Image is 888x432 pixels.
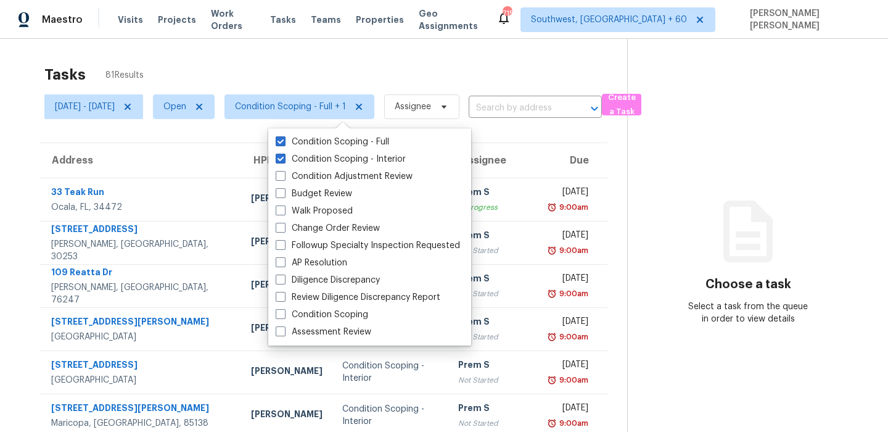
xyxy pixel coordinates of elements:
[51,331,231,343] div: [GEOGRAPHIC_DATA]
[241,143,332,178] th: HPM
[163,101,186,113] span: Open
[547,288,557,300] img: Overdue Alarm Icon
[276,309,368,321] label: Condition Scoping
[547,244,557,257] img: Overdue Alarm Icon
[51,201,231,214] div: Ocala, FL, 34472
[531,14,687,26] span: Southwest, [GEOGRAPHIC_DATA] + 60
[540,143,607,178] th: Due
[158,14,196,26] span: Projects
[458,244,530,257] div: Not Started
[458,402,530,417] div: Prem S
[276,205,353,217] label: Walk Proposed
[458,359,530,374] div: Prem S
[549,186,588,201] div: [DATE]
[51,402,231,417] div: [STREET_ADDRESS][PERSON_NAME]
[557,288,588,300] div: 9:00am
[251,408,323,423] div: [PERSON_NAME]
[51,374,231,386] div: [GEOGRAPHIC_DATA]
[356,14,404,26] span: Properties
[276,326,371,338] label: Assessment Review
[311,14,341,26] span: Teams
[251,192,323,207] div: [PERSON_NAME]
[602,94,641,115] button: Create a Task
[276,239,460,252] label: Followup Specialty Inspection Requested
[42,14,83,26] span: Maestro
[276,222,380,235] label: Change Order Review
[549,272,588,288] div: [DATE]
[251,235,323,251] div: [PERSON_NAME]
[39,143,241,178] th: Address
[705,278,791,291] h3: Choose a task
[276,274,380,286] label: Diligence Discrepancy
[458,201,530,214] div: In Progress
[608,91,635,119] span: Create a Task
[745,7,869,32] span: [PERSON_NAME] [PERSON_NAME]
[342,403,438,428] div: Condition Scoping - Interior
[51,315,231,331] div: [STREET_ADDRESS][PERSON_NAME]
[51,281,231,306] div: [PERSON_NAME], [GEOGRAPHIC_DATA], 76247
[557,244,588,257] div: 9:00am
[51,417,231,430] div: Maricopa, [GEOGRAPHIC_DATA], 85138
[395,101,431,113] span: Assignee
[270,15,296,24] span: Tasks
[342,360,438,384] div: Condition Scoping - Interior
[419,7,482,32] span: Geo Assignments
[503,7,511,20] div: 715
[276,170,413,183] label: Condition Adjustment Review
[557,417,588,430] div: 9:00am
[51,359,231,374] div: [STREET_ADDRESS]
[557,201,588,214] div: 9:00am
[688,301,808,325] div: Select a task from the queue in order to view details
[55,101,115,113] span: [DATE] - [DATE]
[251,365,323,380] div: [PERSON_NAME]
[458,288,530,300] div: Not Started
[251,278,323,294] div: [PERSON_NAME]
[586,100,603,117] button: Open
[547,374,557,386] img: Overdue Alarm Icon
[51,223,231,238] div: [STREET_ADDRESS]
[547,201,557,214] img: Overdue Alarm Icon
[276,257,347,269] label: AP Resolution
[51,238,231,263] div: [PERSON_NAME], [GEOGRAPHIC_DATA], 30253
[458,186,530,201] div: Prem S
[211,7,255,32] span: Work Orders
[51,266,231,281] div: 109 Reatta Dr
[549,315,588,331] div: [DATE]
[251,322,323,337] div: [PERSON_NAME]
[276,291,440,304] label: Review Diligence Discrepancy Report
[458,374,530,386] div: Not Started
[276,188,352,200] label: Budget Review
[276,136,389,148] label: Condition Scoping - Full
[235,101,346,113] span: Condition Scoping - Full + 1
[458,229,530,244] div: Prem S
[118,14,143,26] span: Visits
[547,331,557,343] img: Overdue Alarm Icon
[557,331,588,343] div: 9:00am
[458,417,530,430] div: Not Started
[105,69,144,81] span: 81 Results
[458,331,530,343] div: Not Started
[557,374,588,386] div: 9:00am
[458,315,530,331] div: Prem S
[448,143,540,178] th: Assignee
[469,99,567,118] input: Search by address
[276,153,406,165] label: Condition Scoping - Interior
[51,186,231,201] div: 33 Teak Run
[44,69,86,81] h2: Tasks
[549,229,588,244] div: [DATE]
[549,359,588,374] div: [DATE]
[549,402,588,417] div: [DATE]
[547,417,557,430] img: Overdue Alarm Icon
[458,272,530,288] div: Prem S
